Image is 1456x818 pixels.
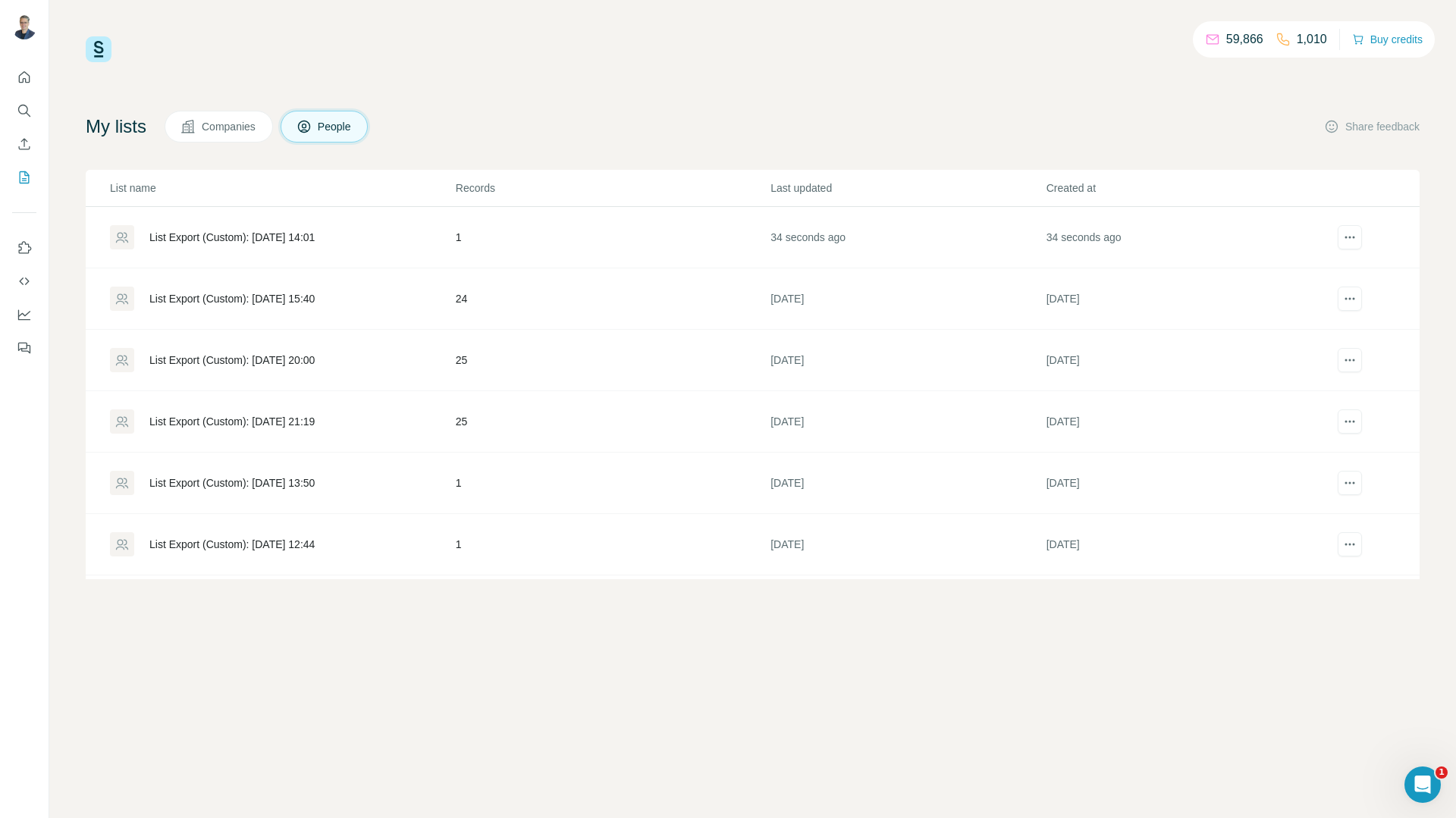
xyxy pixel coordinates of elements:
[12,15,36,39] img: Avatar
[455,453,770,514] td: 1
[149,353,315,368] div: List Export (Custom): [DATE] 20:00
[1046,575,1321,637] td: [DATE]
[1046,330,1321,391] td: [DATE]
[770,330,1045,391] td: [DATE]
[455,207,770,268] td: 1
[12,64,36,91] button: Quick start
[770,391,1045,453] td: [DATE]
[86,114,146,139] h4: My lists
[318,119,353,134] span: People
[12,234,36,262] button: Use Surfe on LinkedIn
[1046,268,1321,330] td: [DATE]
[149,537,315,552] div: List Export (Custom): [DATE] 12:44
[770,575,1045,637] td: [DATE]
[12,130,36,158] button: Enrich CSV
[1297,30,1327,49] p: 1,010
[110,180,454,196] p: List name
[86,36,111,62] img: Surfe Logo
[1324,119,1420,134] button: Share feedback
[149,414,315,429] div: List Export (Custom): [DATE] 21:19
[770,453,1045,514] td: [DATE]
[770,514,1045,575] td: [DATE]
[456,180,769,196] p: Records
[1046,453,1321,514] td: [DATE]
[1046,391,1321,453] td: [DATE]
[455,330,770,391] td: 25
[12,97,36,124] button: Search
[149,475,315,490] div: List Export (Custom): [DATE] 13:50
[149,230,315,245] div: List Export (Custom): [DATE] 14:01
[770,180,1044,196] p: Last updated
[202,119,257,134] span: Companies
[1046,514,1321,575] td: [DATE]
[455,575,770,637] td: 1
[12,268,36,295] button: Use Surfe API
[1226,30,1263,49] p: 59,866
[1404,766,1441,803] iframe: Intercom live chat
[455,268,770,330] td: 24
[1338,287,1362,311] button: actions
[455,391,770,453] td: 25
[12,301,36,328] button: Dashboard
[770,207,1045,268] td: 34 seconds ago
[1338,409,1362,434] button: actions
[1046,180,1320,196] p: Created at
[12,164,36,191] button: My lists
[1352,29,1423,50] button: Buy credits
[1338,471,1362,495] button: actions
[1338,225,1362,249] button: actions
[12,334,36,362] button: Feedback
[455,514,770,575] td: 1
[1436,766,1448,779] span: 1
[1046,207,1321,268] td: 34 seconds ago
[770,268,1045,330] td: [DATE]
[1338,348,1362,372] button: actions
[149,291,315,306] div: List Export (Custom): [DATE] 15:40
[1338,532,1362,556] button: actions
